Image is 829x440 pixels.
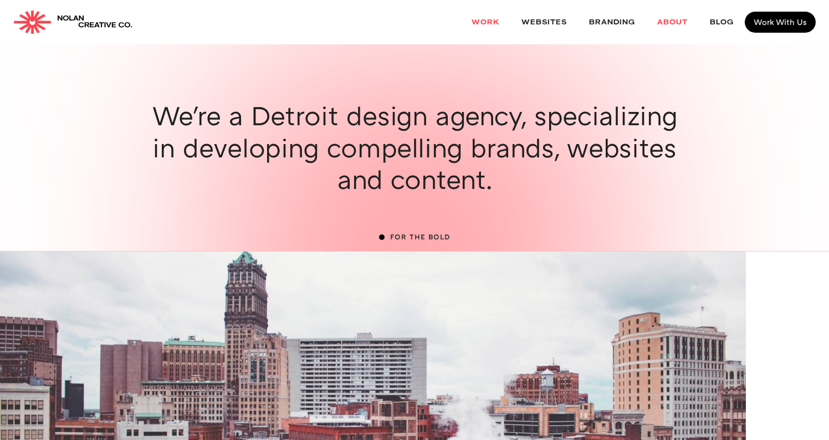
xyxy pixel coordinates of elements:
a: About [646,8,699,37]
h1: We're a Detroit design agency, specializing in developing compelling brands, websites and content. [137,100,692,196]
a: Work [460,8,510,37]
a: websites [510,8,578,37]
a: home [13,11,132,34]
a: Blog [699,8,745,37]
div: FOR THE BOLD [390,233,451,241]
a: Work With Us [745,12,816,33]
div: Work With Us [754,18,807,26]
a: Branding [578,8,646,37]
img: Nolan Creative Co. [13,11,52,34]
